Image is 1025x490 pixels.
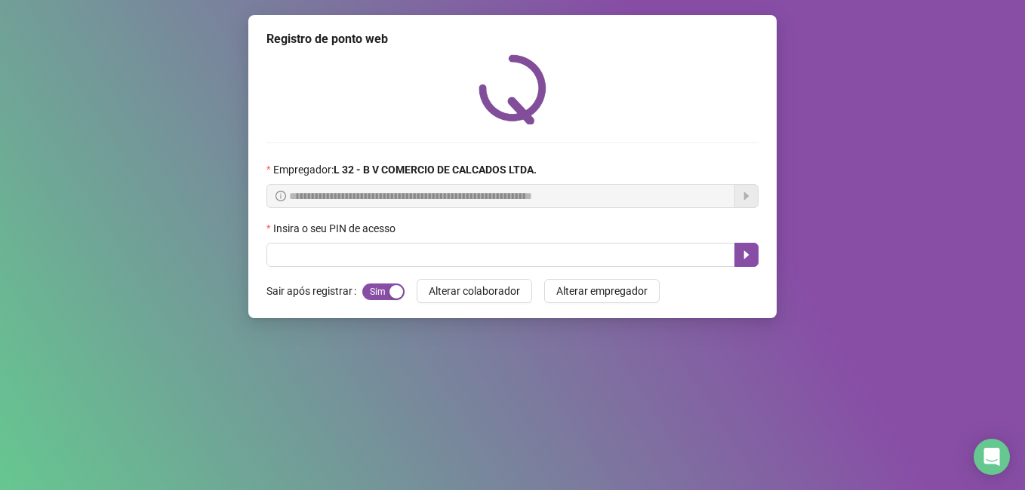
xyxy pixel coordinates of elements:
button: Alterar colaborador [417,279,532,303]
span: info-circle [275,191,286,201]
label: Insira o seu PIN de acesso [266,220,405,237]
button: Alterar empregador [544,279,660,303]
span: caret-right [740,249,753,261]
label: Sair após registrar [266,279,362,303]
span: Alterar empregador [556,283,648,299]
span: Alterar colaborador [429,283,520,299]
span: Empregador : [273,161,537,178]
img: QRPoint [479,54,546,124]
div: Registro de ponto web [266,30,759,48]
div: Open Intercom Messenger [974,439,1010,475]
strong: L 32 - B V COMERCIO DE CALCADOS LTDA. [334,164,537,176]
